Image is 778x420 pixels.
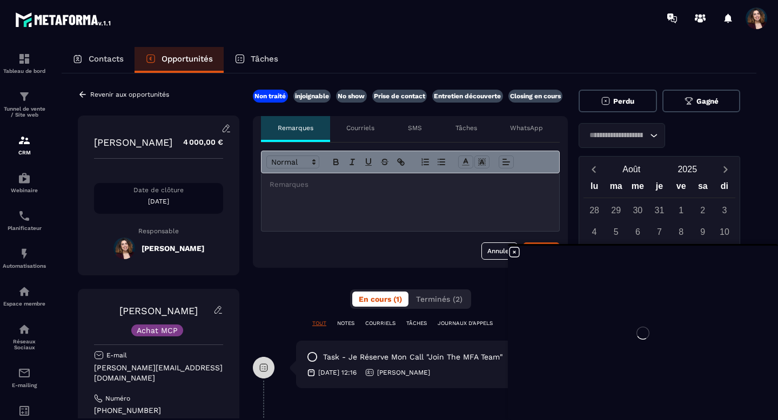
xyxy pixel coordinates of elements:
p: WhatsApp [510,124,543,132]
img: formation [18,52,31,65]
p: Opportunités [162,54,213,64]
p: Espace membre [3,301,46,307]
div: 28 [585,201,604,220]
a: Contacts [62,47,135,73]
div: 10 [715,222,734,241]
button: Previous month [583,162,603,177]
p: Non traité [254,92,286,100]
div: 6 [628,222,647,241]
div: 3 [715,201,734,220]
div: 5 [607,222,626,241]
div: ma [605,179,627,198]
div: di [714,179,735,198]
p: Closing en cours [510,92,561,100]
a: Opportunités [135,47,224,73]
p: COURRIELS [365,320,395,327]
p: NOTES [337,320,354,327]
div: Calendar wrapper [583,179,735,306]
button: Annuler [481,242,518,260]
button: Next month [715,162,735,177]
div: ve [670,179,692,198]
span: Perdu [613,97,634,105]
div: 7 [650,222,669,241]
p: No show [338,92,365,100]
p: Planificateur [3,225,46,231]
p: Achat MCP [137,327,178,334]
div: Calendar days [583,201,735,306]
p: 4 000,00 € [172,132,223,153]
p: [DATE] 12:16 [318,368,357,377]
h5: [PERSON_NAME] [142,244,204,253]
p: TÂCHES [406,320,427,327]
button: Open months overlay [603,160,660,179]
a: Tâches [224,47,289,73]
img: social-network [18,323,31,336]
p: Revenir aux opportunités [90,91,169,98]
img: automations [18,247,31,260]
p: [PERSON_NAME] [377,368,430,377]
a: schedulerschedulerPlanificateur [3,201,46,239]
p: Remarques [278,124,313,132]
p: [PHONE_NUMBER] [94,405,223,416]
p: Webinaire [3,187,46,193]
a: automationsautomationsEspace membre [3,277,46,315]
button: Open years overlay [660,160,716,179]
p: Tunnel de vente / Site web [3,106,46,118]
input: Search for option [586,130,647,141]
p: Date de clôture [94,186,223,194]
span: En cours (1) [359,295,402,303]
div: 29 [607,201,626,220]
img: formation [18,90,31,103]
span: Terminés (2) [416,295,462,303]
p: [PERSON_NAME][EMAIL_ADDRESS][DOMAIN_NAME] [94,363,223,383]
p: CRM [3,150,46,155]
p: Numéro [105,394,130,403]
p: Entretien découverte [434,92,501,100]
p: TOUT [312,320,326,327]
img: automations [18,285,31,298]
div: 8 [672,222,690,241]
button: Terminés (2) [410,292,469,307]
a: emailemailE-mailing [3,358,46,396]
p: task - Je réserve mon call "Join the MFA Team" [323,352,503,362]
div: 9 [693,222,712,241]
img: automations [18,172,31,185]
a: automationsautomationsWebinaire [3,164,46,201]
img: accountant [18,404,31,417]
p: Tâches [251,54,278,64]
p: SMS [408,124,422,132]
div: lu [583,179,605,198]
p: [PERSON_NAME] [94,137,172,148]
p: injoignable [295,92,329,100]
p: Tableau de bord [3,68,46,74]
a: [PERSON_NAME] [119,305,198,316]
p: JOURNAUX D'APPELS [438,320,493,327]
div: je [648,179,670,198]
a: automationsautomationsAutomatisations [3,239,46,277]
a: formationformationTunnel de vente / Site web [3,82,46,126]
div: Search for option [579,123,665,148]
p: Responsable [94,227,223,235]
a: formationformationCRM [3,126,46,164]
p: Automatisations [3,263,46,269]
div: 4 [585,222,604,241]
div: me [627,179,648,198]
div: 2 [693,201,712,220]
p: E-mail [106,351,127,360]
button: En cours (1) [352,292,408,307]
p: Tâches [455,124,477,132]
div: 30 [628,201,647,220]
a: social-networksocial-networkRéseaux Sociaux [3,315,46,358]
img: scheduler [18,209,31,222]
button: Gagné [662,90,741,112]
img: email [18,367,31,380]
p: Contacts [89,54,124,64]
p: [DATE] [94,197,223,206]
span: Gagné [696,97,719,105]
button: Envoyer [523,242,560,260]
img: logo [15,10,112,29]
p: Courriels [346,124,374,132]
img: formation [18,134,31,147]
div: sa [692,179,714,198]
p: Prise de contact [374,92,425,100]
